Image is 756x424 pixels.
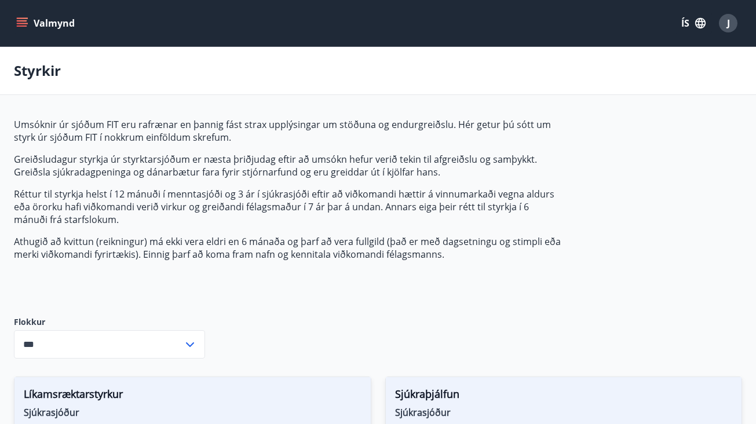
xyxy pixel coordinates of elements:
[714,9,742,37] button: J
[14,13,79,34] button: menu
[14,235,561,261] p: Athugið að kvittun (reikningur) má ekki vera eldri en 6 mánaða og þarf að vera fullgild (það er m...
[14,61,61,81] p: Styrkir
[395,386,733,406] span: Sjúkraþjálfun
[727,17,730,30] span: J
[395,406,733,419] span: Sjúkrasjóður
[14,153,561,178] p: Greiðsludagur styrkja úr styrktarsjóðum er næsta þriðjudag eftir að umsókn hefur verið tekin til ...
[24,386,361,406] span: Líkamsræktarstyrkur
[24,406,361,419] span: Sjúkrasjóður
[675,13,712,34] button: ÍS
[14,188,561,226] p: Réttur til styrkja helst í 12 mánuði í menntasjóði og 3 ár í sjúkrasjóði eftir að viðkomandi hætt...
[14,316,205,328] label: Flokkur
[14,118,561,144] p: Umsóknir úr sjóðum FIT eru rafrænar en þannig fást strax upplýsingar um stöðuna og endurgreiðslu....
